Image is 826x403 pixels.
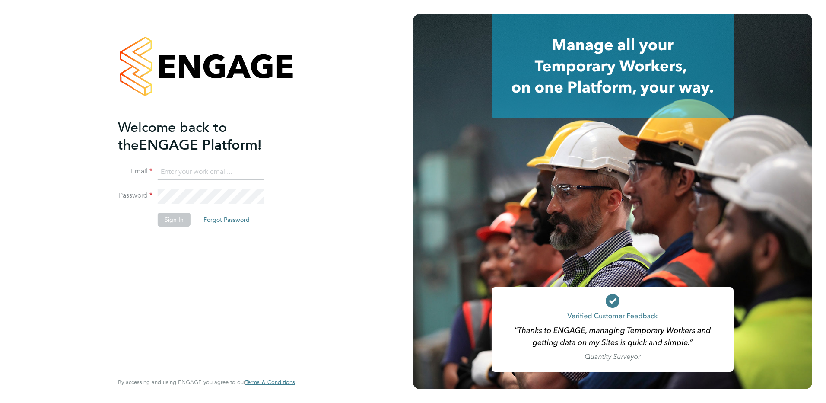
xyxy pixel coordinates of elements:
[118,167,152,176] label: Email
[118,191,152,200] label: Password
[197,213,257,227] button: Forgot Password
[118,378,295,386] span: By accessing and using ENGAGE you agree to our
[245,379,295,386] a: Terms & Conditions
[245,378,295,386] span: Terms & Conditions
[118,118,286,154] h2: ENGAGE Platform!
[158,213,191,227] button: Sign In
[158,164,264,180] input: Enter your work email...
[118,119,227,154] span: Welcome back to the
